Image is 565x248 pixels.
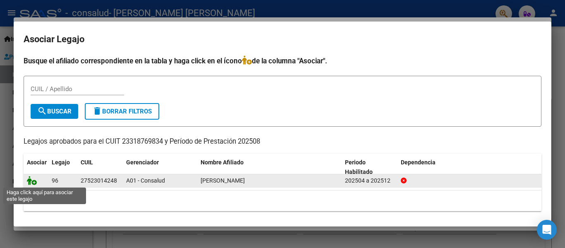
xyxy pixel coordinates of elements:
datatable-header-cell: Periodo Habilitado [342,154,397,181]
mat-icon: delete [92,106,102,116]
span: ESPINDOLA GIULIANA MARIEL [201,177,245,184]
span: Asociar [27,159,47,166]
span: Periodo Habilitado [345,159,373,175]
button: Buscar [31,104,78,119]
button: Borrar Filtros [85,103,159,120]
datatable-header-cell: Asociar [24,154,48,181]
p: Legajos aprobados para el CUIT 23318769834 y Período de Prestación 202508 [24,137,541,147]
datatable-header-cell: Legajo [48,154,77,181]
h2: Asociar Legajo [24,31,541,47]
span: Gerenciador [126,159,159,166]
span: A01 - Consalud [126,177,165,184]
span: Borrar Filtros [92,108,152,115]
datatable-header-cell: CUIL [77,154,123,181]
span: CUIL [81,159,93,166]
datatable-header-cell: Nombre Afiliado [197,154,342,181]
span: Legajo [52,159,70,166]
datatable-header-cell: Dependencia [397,154,542,181]
div: 27523014248 [81,176,117,185]
datatable-header-cell: Gerenciador [123,154,197,181]
div: 202504 a 202512 [345,176,394,185]
mat-icon: search [37,106,47,116]
span: Nombre Afiliado [201,159,244,166]
h4: Busque el afiliado correspondiente en la tabla y haga click en el ícono de la columna "Asociar". [24,55,541,66]
span: Dependencia [401,159,436,166]
span: 96 [52,177,58,184]
div: 1 registros [24,190,541,211]
div: Open Intercom Messenger [537,220,557,240]
span: Buscar [37,108,72,115]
